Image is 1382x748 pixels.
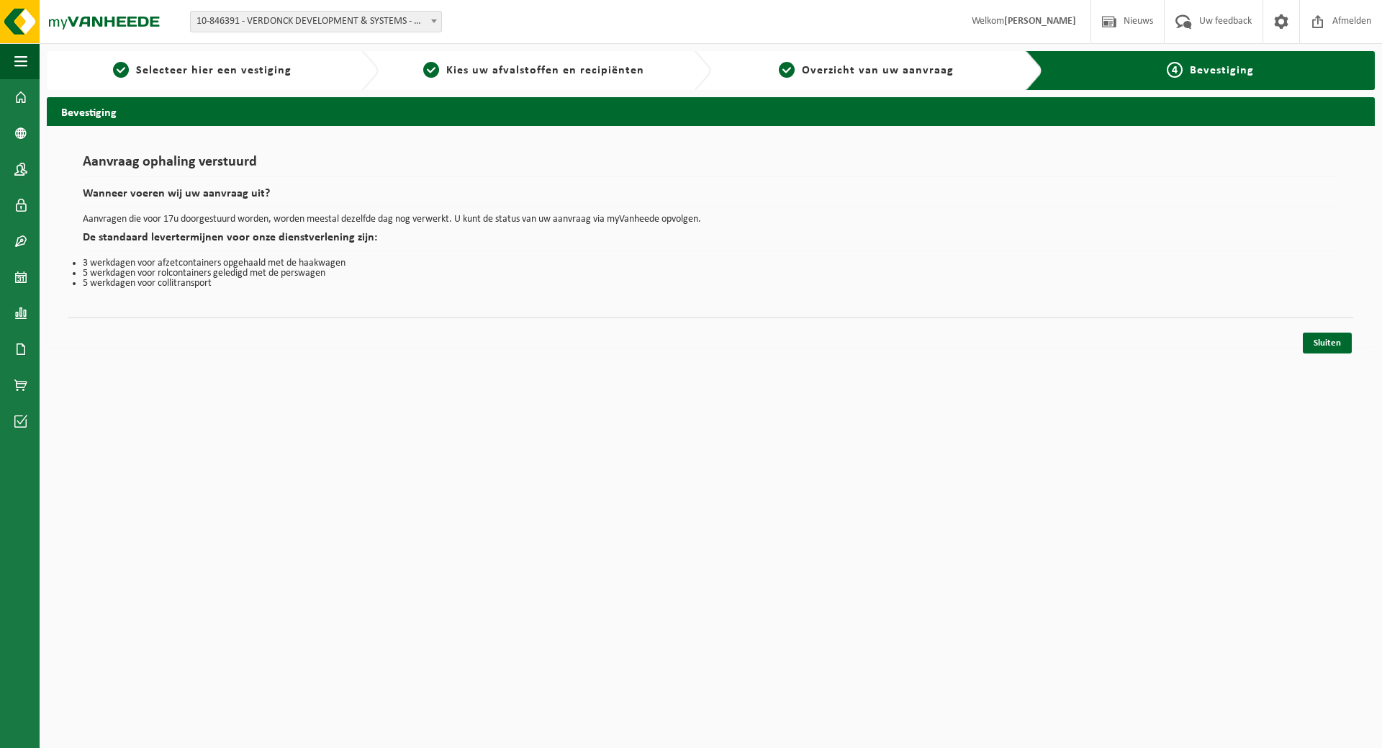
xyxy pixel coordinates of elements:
[83,258,1339,269] li: 3 werkdagen voor afzetcontainers opgehaald met de haakwagen
[446,65,644,76] span: Kies uw afvalstoffen en recipiënten
[1303,333,1352,353] a: Sluiten
[54,62,350,79] a: 1Selecteer hier een vestiging
[83,215,1339,225] p: Aanvragen die voor 17u doorgestuurd worden, worden meestal dezelfde dag nog verwerkt. U kunt de s...
[1190,65,1254,76] span: Bevestiging
[718,62,1014,79] a: 3Overzicht van uw aanvraag
[386,62,682,79] a: 2Kies uw afvalstoffen en recipiënten
[47,97,1375,125] h2: Bevestiging
[802,65,954,76] span: Overzicht van uw aanvraag
[190,11,442,32] span: 10-846391 - VERDONCK DEVELOPMENT & SYSTEMS - MENEN
[83,279,1339,289] li: 5 werkdagen voor collitransport
[83,232,1339,251] h2: De standaard levertermijnen voor onze dienstverlening zijn:
[191,12,441,32] span: 10-846391 - VERDONCK DEVELOPMENT & SYSTEMS - MENEN
[83,155,1339,177] h1: Aanvraag ophaling verstuurd
[423,62,439,78] span: 2
[83,269,1339,279] li: 5 werkdagen voor rolcontainers geledigd met de perswagen
[1004,16,1076,27] strong: [PERSON_NAME]
[779,62,795,78] span: 3
[136,65,292,76] span: Selecteer hier een vestiging
[1167,62,1183,78] span: 4
[113,62,129,78] span: 1
[83,188,1339,207] h2: Wanneer voeren wij uw aanvraag uit?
